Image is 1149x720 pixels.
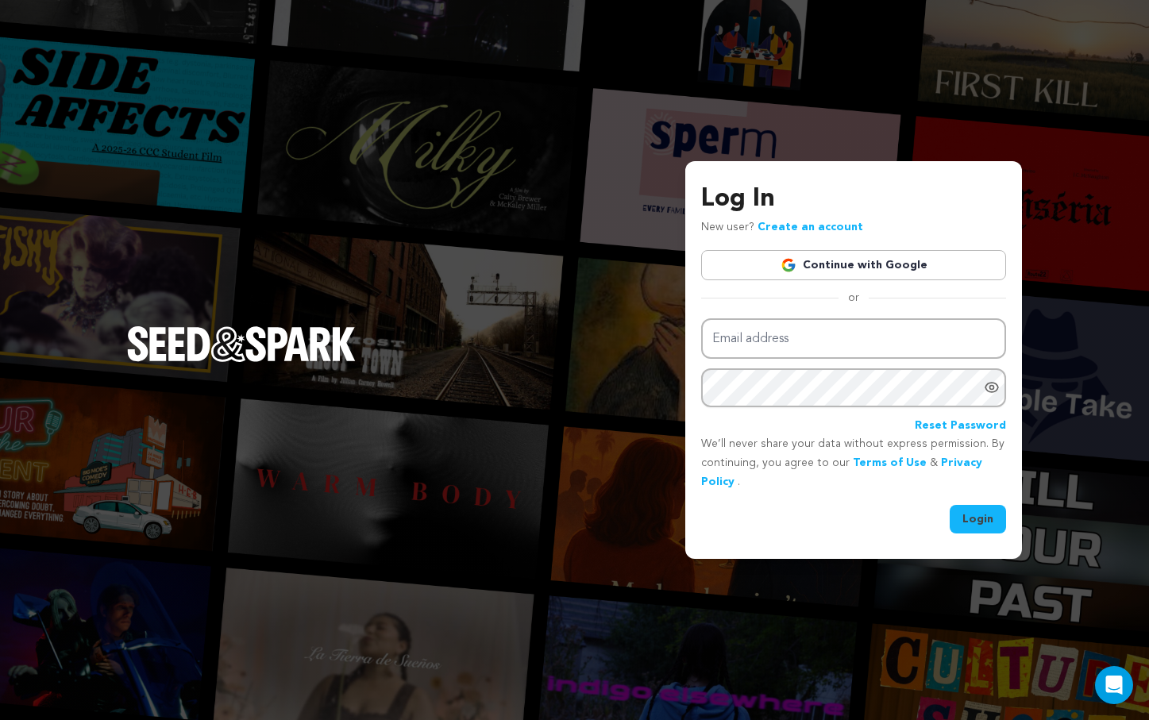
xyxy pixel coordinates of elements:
p: New user? [701,218,863,237]
img: Google logo [781,257,796,273]
div: Open Intercom Messenger [1095,666,1133,704]
h3: Log In [701,180,1006,218]
a: Terms of Use [853,457,927,468]
input: Email address [701,318,1006,359]
a: Seed&Spark Homepage [127,326,356,393]
a: Reset Password [915,417,1006,436]
button: Login [950,505,1006,533]
a: Show password as plain text. Warning: this will display your password on the screen. [984,379,1000,395]
a: Create an account [758,221,863,233]
p: We’ll never share your data without express permission. By continuing, you agree to our & . [701,435,1006,491]
img: Seed&Spark Logo [127,326,356,361]
a: Continue with Google [701,250,1006,280]
a: Privacy Policy [701,457,982,487]
span: or [839,290,869,306]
